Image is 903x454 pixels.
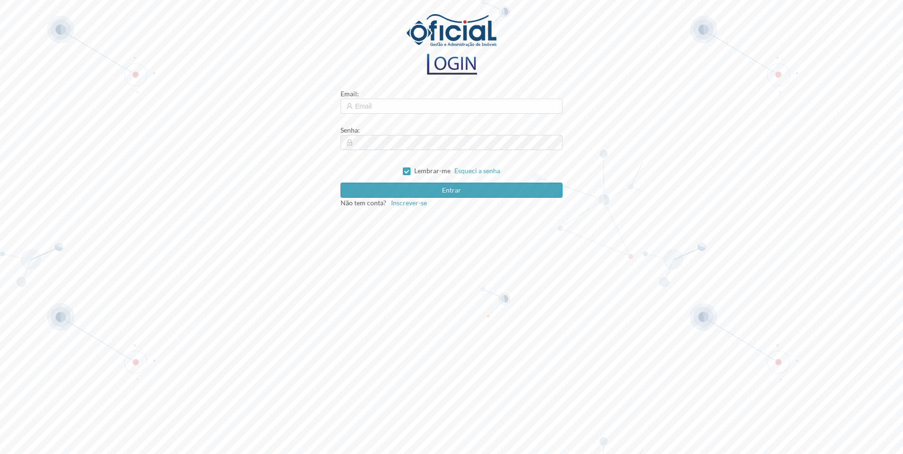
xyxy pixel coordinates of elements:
i: icon: user [346,103,353,109]
div: : [341,89,563,99]
span: Email [341,90,357,98]
img: logo [407,14,496,47]
div: : [341,125,563,135]
span: Inscrever-se [391,199,427,207]
a: Esqueci a senha [454,167,500,175]
i: icon: lock [346,139,353,146]
span: Senha [341,126,358,134]
a: Inscrever-se [386,199,427,207]
span: Lembrar-me [414,167,451,175]
input: Email [341,99,563,114]
span: Não tem conta? [341,199,386,207]
img: logo [424,54,479,75]
button: Entrar [341,183,563,198]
